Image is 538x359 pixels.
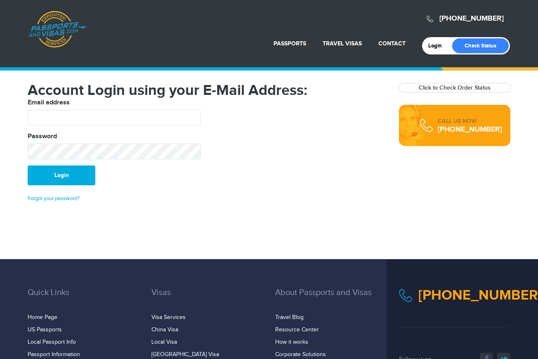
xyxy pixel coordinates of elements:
[452,38,509,53] a: Check Status
[28,326,62,333] a: US Passports
[28,351,80,358] a: Passport Information
[275,326,319,333] a: Resource Center
[378,40,406,47] a: Contact
[28,98,70,108] label: Email address
[274,40,306,47] a: Passports
[28,165,95,185] button: Login
[151,339,177,345] a: Local Visa
[275,288,387,309] h3: About Passports and Visas
[151,351,219,358] a: [GEOGRAPHIC_DATA] Visa
[428,43,448,49] a: Login
[323,40,362,47] a: Travel Visas
[439,14,504,23] a: [PHONE_NUMBER]
[438,125,502,134] div: [PHONE_NUMBER]
[28,314,57,321] a: Home Page
[275,351,326,358] a: Corporate Solutions
[28,11,87,48] a: Passports & [DOMAIN_NAME]
[438,117,502,125] div: CALL US NOW
[151,314,186,321] a: Visa Services
[151,326,178,333] a: China Visa
[28,132,57,142] label: Password
[275,314,304,321] a: Travel Blog
[28,339,76,345] a: Local Passport Info
[28,288,139,309] h3: Quick Links
[275,339,308,345] a: How it works
[419,84,491,91] a: Click to Check Order Status
[151,288,263,309] h3: Visas
[28,195,80,202] a: Forgot your password?
[28,83,387,98] h1: Account Login using your E-Mail Address:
